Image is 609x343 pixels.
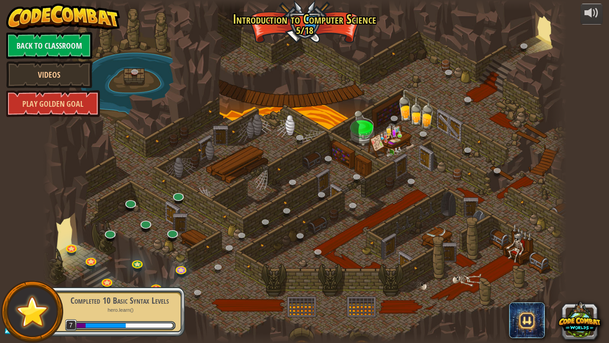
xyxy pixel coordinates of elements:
a: Back to Classroom [6,32,92,59]
span: 7 [65,319,77,331]
a: Videos [6,61,92,88]
p: hero.learn() [63,307,176,314]
img: default.png [12,292,53,331]
div: Completed 10 Basic Syntax Levels [63,294,176,307]
a: Play Golden Goal [6,90,100,117]
img: CodeCombat - Learn how to code by playing a game [6,4,120,30]
button: Adjust volume [580,4,603,25]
